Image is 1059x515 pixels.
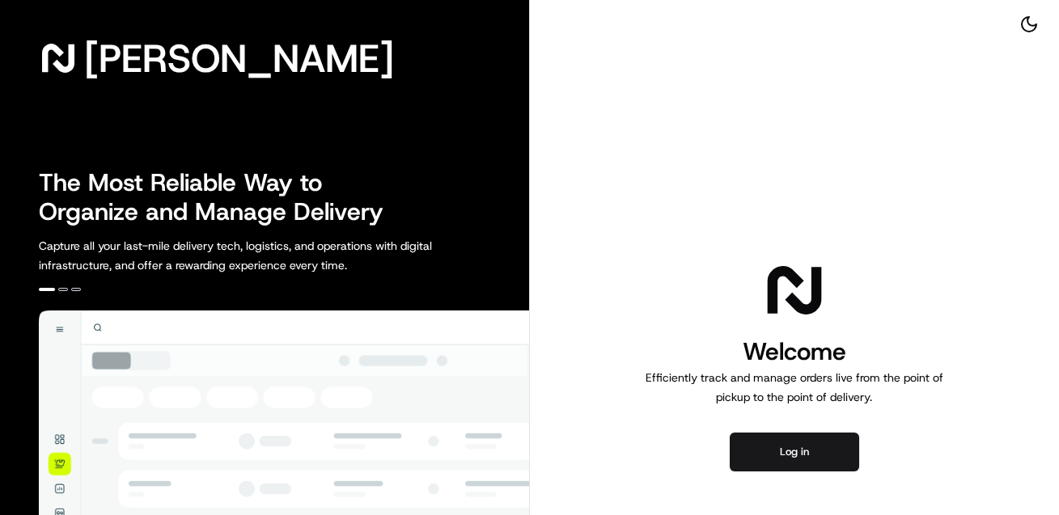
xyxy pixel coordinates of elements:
h1: Welcome [639,336,950,368]
h2: The Most Reliable Way to Organize and Manage Delivery [39,168,401,226]
button: Log in [730,433,859,471]
p: Capture all your last-mile delivery tech, logistics, and operations with digital infrastructure, ... [39,236,505,275]
p: Efficiently track and manage orders live from the point of pickup to the point of delivery. [639,368,950,407]
span: [PERSON_NAME] [84,42,394,74]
